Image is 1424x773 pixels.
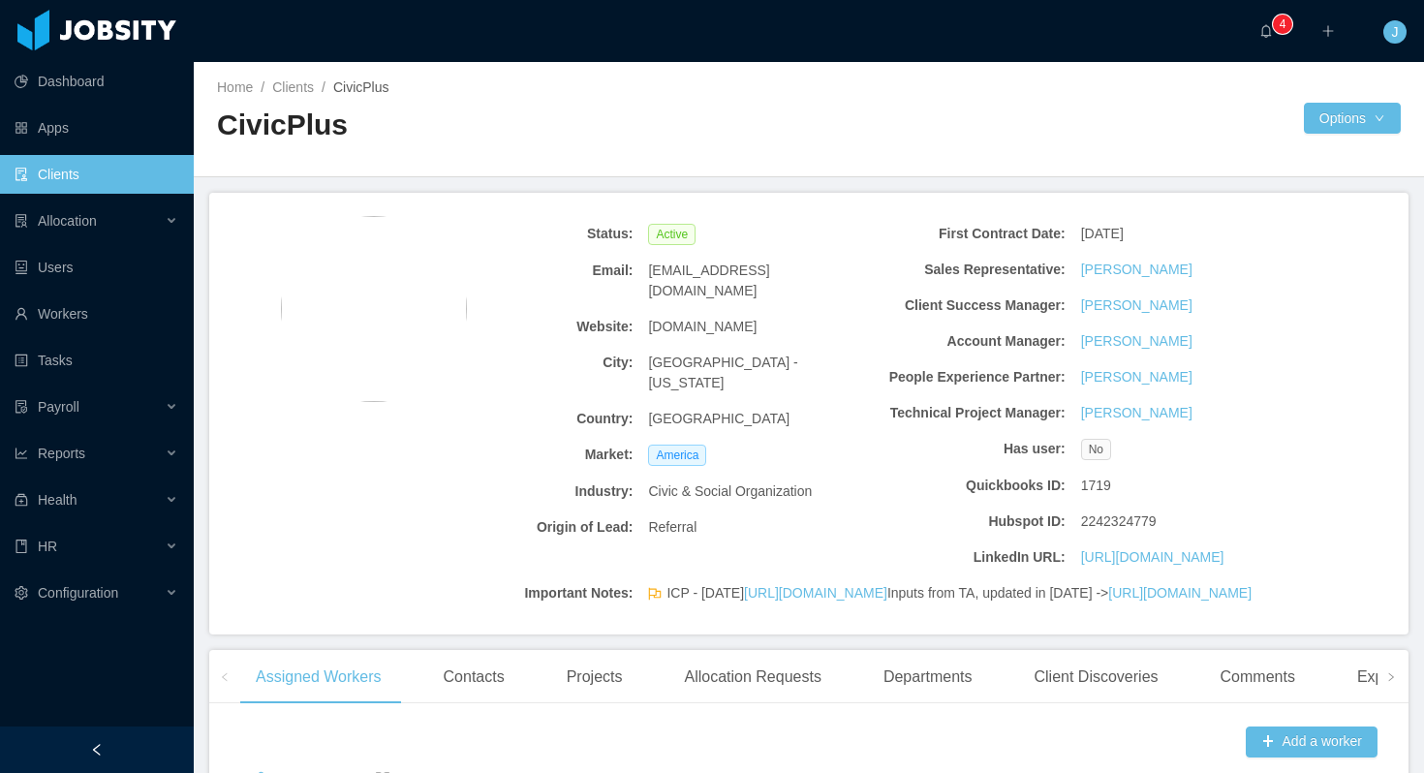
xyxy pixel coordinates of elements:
[1392,20,1399,44] span: J
[1386,672,1396,682] i: icon: right
[648,517,697,538] span: Referral
[220,672,230,682] i: icon: left
[15,540,28,553] i: icon: book
[666,583,1252,603] span: ICP - [DATE] Inputs from TA, updated in [DATE] ->
[333,79,389,95] span: CivicPlus
[865,439,1066,459] b: Has user:
[38,399,79,415] span: Payroll
[1073,216,1289,252] div: [DATE]
[648,445,706,466] span: America
[865,547,1066,568] b: LinkedIn URL:
[432,261,633,281] b: Email:
[1304,103,1401,134] button: Optionsicon: down
[1081,367,1192,387] a: [PERSON_NAME]
[432,353,633,373] b: City:
[1081,260,1192,280] a: [PERSON_NAME]
[217,106,809,145] h2: CivicPlus
[432,583,633,603] b: Important Notes:
[865,511,1066,532] b: Hubspot ID:
[15,155,178,194] a: icon: auditClients
[1081,295,1192,316] a: [PERSON_NAME]
[744,585,887,601] a: [URL][DOMAIN_NAME]
[1081,439,1111,460] span: No
[38,492,77,508] span: Health
[1081,511,1157,532] span: 2242324779
[1259,24,1273,38] i: icon: bell
[865,403,1066,423] b: Technical Project Manager:
[1018,650,1173,704] div: Client Discoveries
[1081,403,1192,423] a: [PERSON_NAME]
[1280,15,1286,34] p: 4
[1246,727,1378,758] button: icon: plusAdd a worker
[432,409,633,429] b: Country:
[865,224,1066,244] b: First Contract Date:
[432,317,633,337] b: Website:
[15,400,28,414] i: icon: file-protect
[15,62,178,101] a: icon: pie-chartDashboard
[432,224,633,244] b: Status:
[1081,476,1111,496] span: 1719
[648,224,696,245] span: Active
[648,261,849,301] span: [EMAIL_ADDRESS][DOMAIN_NAME]
[428,650,520,704] div: Contacts
[281,216,467,402] img: 911d0f00-fa34-11e8-bb5c-c7097ba0615b_5e628ec90734b-400w.png
[648,353,849,393] span: [GEOGRAPHIC_DATA] - [US_STATE]
[38,539,57,554] span: HR
[1321,24,1335,38] i: icon: plus
[865,476,1066,496] b: Quickbooks ID:
[551,650,638,704] div: Projects
[1205,650,1311,704] div: Comments
[865,295,1066,316] b: Client Success Manager:
[432,517,633,538] b: Origin of Lead:
[15,294,178,333] a: icon: userWorkers
[322,79,325,95] span: /
[865,367,1066,387] b: People Experience Partner:
[15,586,28,600] i: icon: setting
[15,108,178,147] a: icon: appstoreApps
[648,409,789,429] span: [GEOGRAPHIC_DATA]
[648,587,662,607] span: flag
[15,493,28,507] i: icon: medicine-box
[38,213,97,229] span: Allocation
[432,445,633,465] b: Market:
[38,446,85,461] span: Reports
[432,481,633,502] b: Industry:
[1108,585,1252,601] a: [URL][DOMAIN_NAME]
[15,248,178,287] a: icon: robotUsers
[865,260,1066,280] b: Sales Representative:
[1273,15,1292,34] sup: 4
[261,79,264,95] span: /
[648,317,757,337] span: [DOMAIN_NAME]
[217,79,253,95] a: Home
[240,650,397,704] div: Assigned Workers
[15,447,28,460] i: icon: line-chart
[648,481,812,502] span: Civic & Social Organization
[668,650,836,704] div: Allocation Requests
[272,79,314,95] a: Clients
[868,650,988,704] div: Departments
[865,331,1066,352] b: Account Manager:
[1081,331,1192,352] a: [PERSON_NAME]
[15,214,28,228] i: icon: solution
[1081,547,1224,568] a: [URL][DOMAIN_NAME]
[15,341,178,380] a: icon: profileTasks
[38,585,118,601] span: Configuration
